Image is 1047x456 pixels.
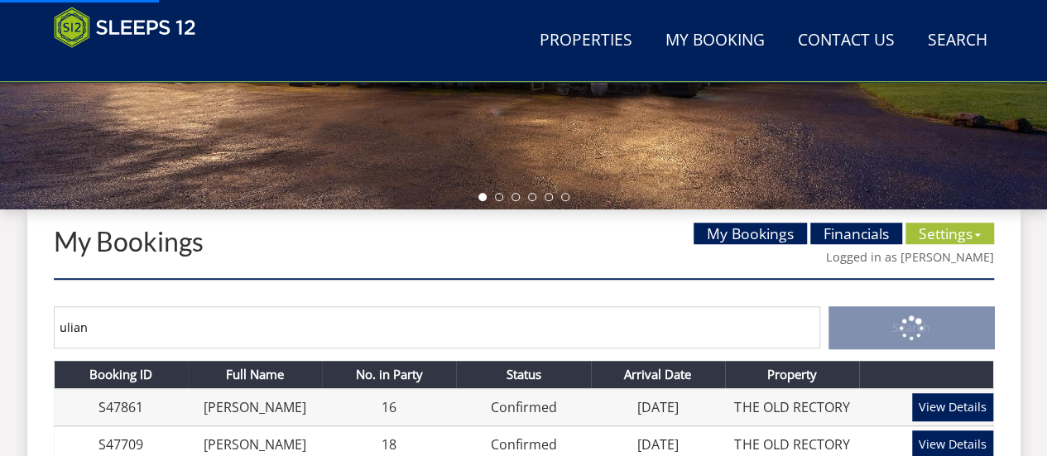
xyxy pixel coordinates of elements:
[637,435,679,454] a: [DATE]
[637,398,679,416] a: [DATE]
[734,398,849,416] a: THE OLD RECTORY
[810,223,902,244] a: Financials
[188,361,322,388] th: Full Name
[905,223,994,244] a: Settings
[892,319,930,335] span: Search
[659,22,771,60] a: My Booking
[322,361,456,388] th: No. in Party
[826,249,994,265] a: Logged in as [PERSON_NAME]
[490,435,556,454] a: Confirmed
[828,306,994,348] button: Search
[204,435,306,454] a: [PERSON_NAME]
[725,361,859,388] th: Property
[921,22,994,60] a: Search
[54,7,196,48] img: Sleeps 12
[382,398,396,416] a: 16
[54,306,820,348] input: Search by Booking Reference, Name, Postcode or Email
[46,58,219,72] iframe: Customer reviews powered by Trustpilot
[533,22,639,60] a: Properties
[490,398,556,416] a: Confirmed
[204,398,306,416] a: [PERSON_NAME]
[54,361,188,388] th: Booking ID
[98,398,143,416] a: S47861
[912,393,993,421] a: View Details
[456,361,590,388] th: Status
[591,361,725,388] th: Arrival Date
[98,435,143,454] a: S47709
[734,435,849,454] a: THE OLD RECTORY
[382,435,396,454] a: 18
[694,223,807,244] a: My Bookings
[54,225,204,257] a: My Bookings
[791,22,901,60] a: Contact Us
